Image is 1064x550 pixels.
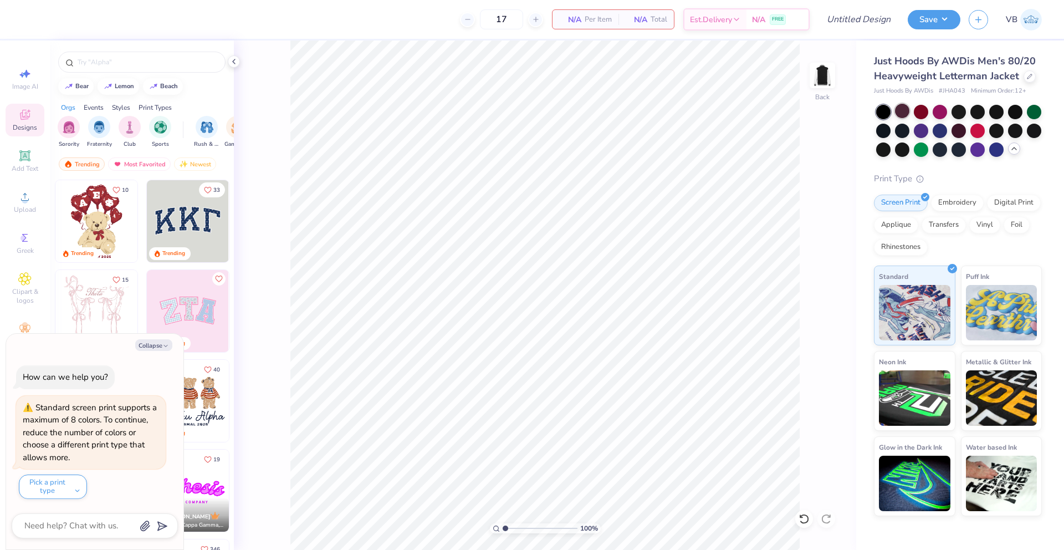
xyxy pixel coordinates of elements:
[966,285,1037,340] img: Puff Ink
[224,140,250,149] span: Game Day
[879,285,950,340] img: Standard
[119,116,141,149] div: filter for Club
[213,187,220,193] span: 33
[874,172,1042,185] div: Print Type
[14,205,36,214] span: Upload
[199,362,225,377] button: Like
[63,121,75,134] img: Sorority Image
[59,140,79,149] span: Sorority
[752,14,765,26] span: N/A
[104,83,112,90] img: trend_line.gif
[139,103,172,113] div: Print Types
[160,83,178,89] div: beach
[147,360,229,442] img: a3be6b59-b000-4a72-aad0-0c575b892a6b
[23,371,108,383] div: How can we help you?
[815,92,830,102] div: Back
[76,57,218,68] input: Try "Alpha"
[179,160,188,168] img: Newest.gif
[135,339,172,351] button: Collapse
[199,452,225,467] button: Like
[966,456,1037,511] img: Water based Ink
[966,441,1017,453] span: Water based Ink
[19,475,87,499] button: Pick a print type
[874,239,928,256] div: Rhinestones
[625,14,647,26] span: N/A
[55,270,137,352] img: 83dda5b0-2158-48ca-832c-f6b4ef4c4536
[12,164,38,173] span: Add Text
[165,521,224,529] span: Kappa Kappa Gamma, [GEOGRAPHIC_DATA][US_STATE]
[87,116,112,149] button: filter button
[224,116,250,149] button: filter button
[147,450,229,532] img: e5c25cba-9be7-456f-8dc7-97e2284da968
[228,360,310,442] img: d12c9beb-9502-45c7-ae94-40b97fdd6040
[224,116,250,149] div: filter for Game Day
[87,116,112,149] div: filter for Fraternity
[811,64,833,86] img: Back
[58,116,80,149] button: filter button
[58,116,80,149] div: filter for Sorority
[231,121,244,134] img: Game Day Image
[818,8,899,30] input: Untitled Design
[922,217,966,233] div: Transfers
[71,249,94,258] div: Trending
[194,140,219,149] span: Rush & Bid
[874,54,1036,83] span: Just Hoods By AWDis Men's 80/20 Heavyweight Letterman Jacket
[874,195,928,211] div: Screen Print
[559,14,581,26] span: N/A
[162,249,185,258] div: Trending
[147,180,229,262] img: 3b9aba4f-e317-4aa7-a679-c95a879539bd
[122,277,129,283] span: 15
[969,217,1000,233] div: Vinyl
[17,246,34,255] span: Greek
[966,356,1031,368] span: Metallic & Glitter Ink
[174,157,216,171] div: Newest
[137,180,219,262] img: e74243e0-e378-47aa-a400-bc6bcb25063a
[98,78,139,95] button: lemon
[211,511,219,520] img: topCreatorCrown.gif
[228,270,310,352] img: 5ee11766-d822-42f5-ad4e-763472bf8dcf
[55,180,137,262] img: 587403a7-0594-4a7f-b2bd-0ca67a3ff8dd
[1004,217,1030,233] div: Foil
[61,103,75,113] div: Orgs
[112,103,130,113] div: Styles
[12,82,38,91] span: Image AI
[1006,13,1017,26] span: VB
[147,270,229,352] img: 9980f5e8-e6a1-4b4a-8839-2b0e9349023c
[987,195,1041,211] div: Digital Print
[84,103,104,113] div: Events
[58,78,94,95] button: bear
[874,217,918,233] div: Applique
[108,272,134,287] button: Like
[119,116,141,149] button: filter button
[213,457,220,462] span: 19
[59,157,105,171] div: Trending
[152,140,169,149] span: Sports
[971,86,1026,96] span: Minimum Order: 12 +
[879,441,942,453] span: Glow in the Dark Ink
[154,121,167,134] img: Sports Image
[64,160,73,168] img: trending.gif
[87,140,112,149] span: Fraternity
[879,271,908,282] span: Standard
[75,83,89,89] div: bear
[939,86,965,96] span: # JHA043
[137,270,219,352] img: d12a98c7-f0f7-4345-bf3a-b9f1b718b86e
[13,123,37,132] span: Designs
[143,78,183,95] button: beach
[585,14,612,26] span: Per Item
[113,160,122,168] img: most_fav.gif
[108,182,134,197] button: Like
[64,83,73,90] img: trend_line.gif
[149,116,171,149] button: filter button
[1006,9,1042,30] a: VB
[194,116,219,149] div: filter for Rush & Bid
[213,367,220,373] span: 40
[149,83,158,90] img: trend_line.gif
[966,271,989,282] span: Puff Ink
[228,450,310,532] img: 190a3832-2857-43c9-9a52-6d493f4406b1
[149,116,171,149] div: filter for Sports
[651,14,667,26] span: Total
[690,14,732,26] span: Est. Delivery
[108,157,171,171] div: Most Favorited
[480,9,523,29] input: – –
